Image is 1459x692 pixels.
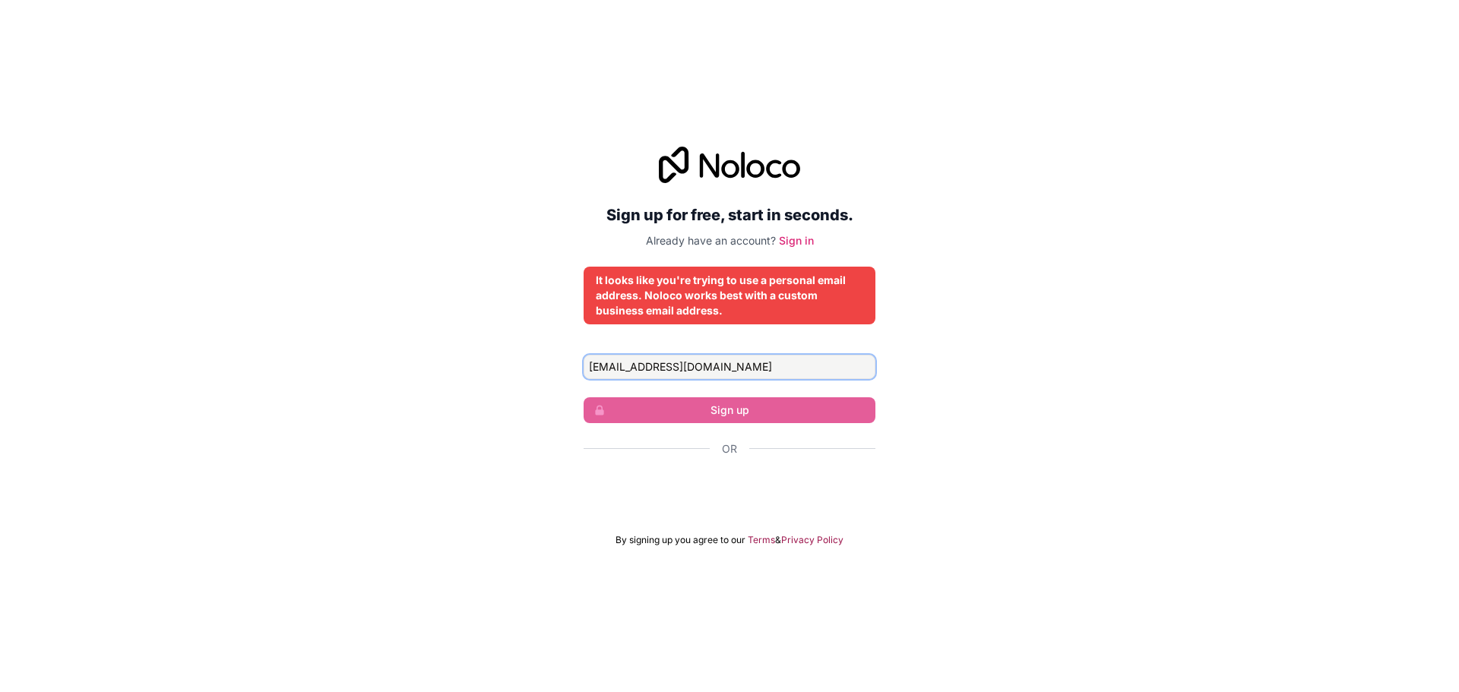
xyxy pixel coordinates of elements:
div: It looks like you're trying to use a personal email address. Noloco works best with a custom busi... [596,273,863,318]
span: & [775,534,781,546]
span: By signing up you agree to our [616,534,745,546]
button: Sign up [584,397,875,423]
a: Privacy Policy [781,534,843,546]
span: Or [722,441,737,457]
input: Email address [584,355,875,379]
iframe: Botó Inicia la sessió amb Google [576,473,883,507]
span: Already have an account? [646,234,776,247]
a: Sign in [779,234,814,247]
a: Terms [748,534,775,546]
h2: Sign up for free, start in seconds. [584,201,875,229]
